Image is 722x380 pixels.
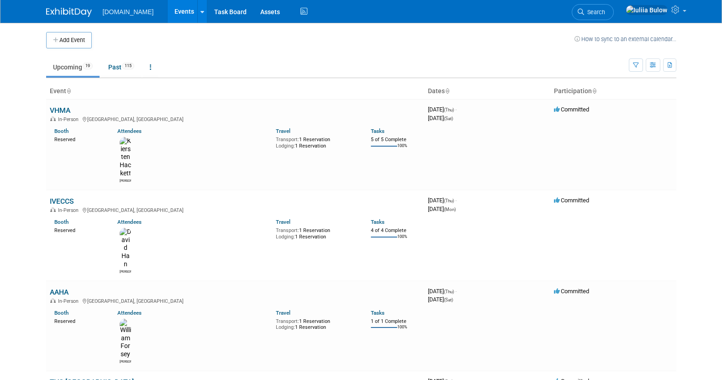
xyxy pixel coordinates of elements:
[120,228,131,269] img: David Han
[50,197,74,206] a: IVECCS
[50,106,70,115] a: VHMA
[371,227,421,234] div: 4 of 4 Complete
[276,318,299,324] span: Transport:
[550,84,676,99] th: Participation
[592,87,596,95] a: Sort by Participation Type
[54,226,104,234] div: Reserved
[276,317,357,331] div: 1 Reservation 1 Reservation
[455,106,457,113] span: -
[554,197,589,204] span: Committed
[276,143,295,149] span: Lodging:
[46,84,424,99] th: Event
[46,58,100,76] a: Upcoming19
[444,297,453,302] span: (Sat)
[276,128,290,134] a: Travel
[428,106,457,113] span: [DATE]
[276,324,295,330] span: Lodging:
[424,84,550,99] th: Dates
[50,297,421,304] div: [GEOGRAPHIC_DATA], [GEOGRAPHIC_DATA]
[46,8,92,17] img: ExhibitDay
[50,115,421,122] div: [GEOGRAPHIC_DATA], [GEOGRAPHIC_DATA]
[46,32,92,48] button: Add Event
[428,288,457,295] span: [DATE]
[122,63,134,69] span: 115
[120,269,131,274] div: David Han
[428,197,457,204] span: [DATE]
[276,219,290,225] a: Travel
[54,128,69,134] a: Booth
[276,310,290,316] a: Travel
[444,289,454,294] span: (Thu)
[54,219,69,225] a: Booth
[101,58,141,76] a: Past115
[371,310,385,316] a: Tasks
[276,226,357,240] div: 1 Reservation 1 Reservation
[120,178,131,183] div: Kiersten Hackett
[371,137,421,143] div: 5 of 5 Complete
[572,4,614,20] a: Search
[66,87,71,95] a: Sort by Event Name
[276,227,299,233] span: Transport:
[371,318,421,325] div: 1 of 1 Complete
[276,234,295,240] span: Lodging:
[103,8,154,16] span: [DOMAIN_NAME]
[50,206,421,213] div: [GEOGRAPHIC_DATA], [GEOGRAPHIC_DATA]
[54,317,104,325] div: Reserved
[83,63,93,69] span: 19
[58,116,81,122] span: In-Person
[444,116,453,121] span: (Sat)
[574,36,676,42] a: How to sync to an external calendar...
[397,234,407,247] td: 100%
[584,9,605,16] span: Search
[54,310,69,316] a: Booth
[120,137,131,178] img: Kiersten Hackett
[397,143,407,156] td: 100%
[397,325,407,337] td: 100%
[444,198,454,203] span: (Thu)
[276,137,299,142] span: Transport:
[554,106,589,113] span: Committed
[50,207,56,212] img: In-Person Event
[50,298,56,303] img: In-Person Event
[428,115,453,121] span: [DATE]
[428,206,456,212] span: [DATE]
[371,128,385,134] a: Tasks
[445,87,449,95] a: Sort by Start Date
[117,310,142,316] a: Attendees
[276,135,357,149] div: 1 Reservation 1 Reservation
[50,288,69,296] a: AAHA
[58,298,81,304] span: In-Person
[58,207,81,213] span: In-Person
[428,296,453,303] span: [DATE]
[444,107,454,112] span: (Thu)
[371,219,385,225] a: Tasks
[444,207,456,212] span: (Mon)
[117,128,142,134] a: Attendees
[455,288,457,295] span: -
[554,288,589,295] span: Committed
[455,197,457,204] span: -
[117,219,142,225] a: Attendees
[120,359,131,364] div: William Forsey
[120,319,131,359] img: William Forsey
[50,116,56,121] img: In-Person Event
[54,135,104,143] div: Reserved
[626,5,668,15] img: Iuliia Bulow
